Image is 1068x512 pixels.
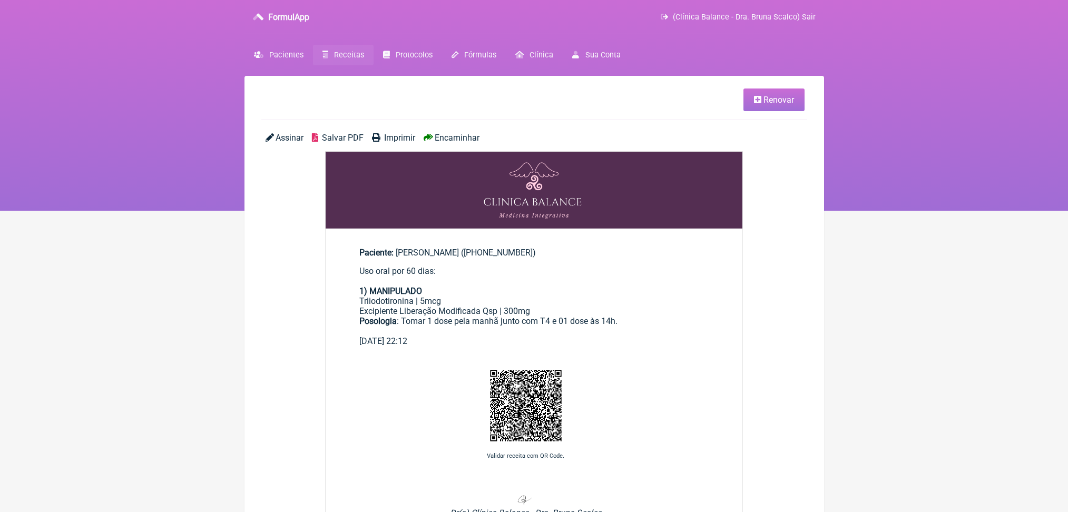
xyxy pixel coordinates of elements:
div: Excipiente Liberação Modificada Qsp | 300mg [359,306,709,316]
a: Sua Conta [563,45,630,65]
p: Validar receita com QR Code. [326,452,726,459]
a: Receitas [313,45,374,65]
a: Encaminhar [424,133,479,143]
strong: 1) MANIPULADO [359,286,422,296]
span: Paciente: [359,248,394,258]
span: Receitas [334,51,364,60]
img: OHRMBDAMBDLv2SiBD+EP9LuaQDBICIzAAAAAAAAAAAAAAAAAAAAAAAEAM3AEAAAAAAAAAAAAAAAAAAAAAAAAAAAAAYuAOAAAA... [326,152,743,229]
a: Clínica [506,45,563,65]
div: : Tomar 1 dose pela manhã junto com T4 e 01 dose às 14h. [359,316,709,336]
a: (Clínica Balance - Dra. Bruna Scalco) Sair [661,13,815,22]
img: YoTHnOHvtSwAAAABJRU5ErkJggg== [486,366,565,445]
div: [DATE] 22:12 [359,336,709,346]
span: Assinar [276,133,303,143]
div: [PERSON_NAME] ([PHONE_NUMBER]) [359,248,709,258]
a: Salvar PDF [312,133,364,143]
a: Assinar [266,133,303,143]
span: Sua Conta [585,51,621,60]
a: Protocolos [374,45,442,65]
strong: Posologia [359,316,397,326]
a: Imprimir [372,133,415,143]
span: (Clínica Balance - Dra. Bruna Scalco) Sair [673,13,816,22]
span: Protocolos [396,51,433,60]
span: Encaminhar [435,133,479,143]
div: Uso oral por 60 dias: [359,266,709,296]
span: Fórmulas [464,51,496,60]
a: Renovar [743,88,805,111]
span: Imprimir [384,133,415,143]
span: Renovar [763,95,794,105]
a: Pacientes [244,45,313,65]
span: Clínica [530,51,553,60]
h3: FormulApp [268,12,309,22]
a: Fórmulas [442,45,506,65]
div: Triiodotironina | 5mcg [359,296,709,306]
span: Salvar PDF [322,133,364,143]
img: B10R1f97rMxfAAAAAElFTkSuQmCC [506,490,546,506]
span: Pacientes [269,51,303,60]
